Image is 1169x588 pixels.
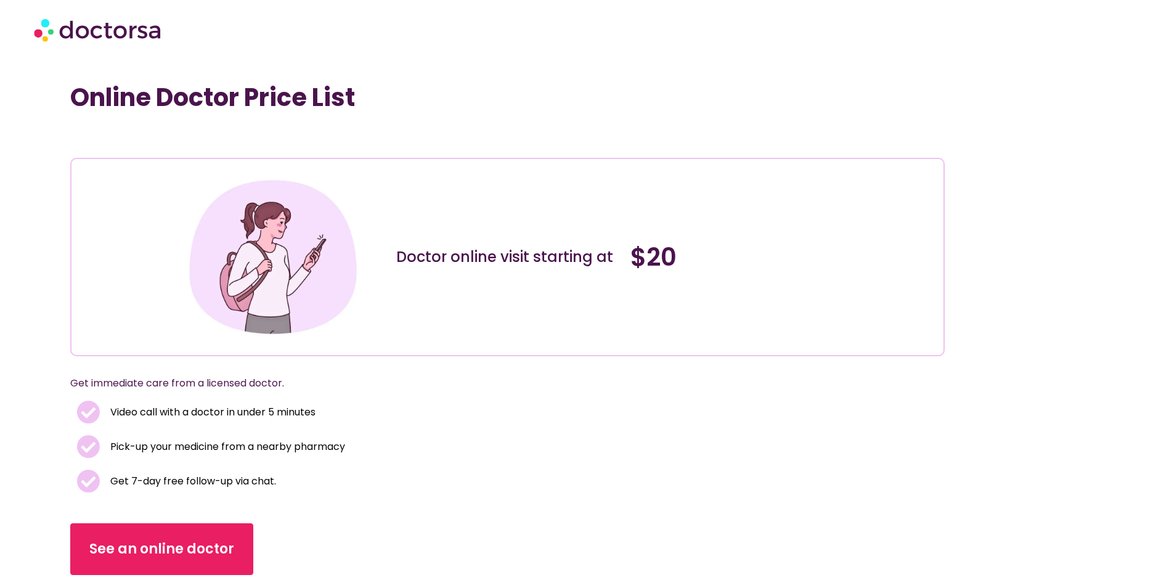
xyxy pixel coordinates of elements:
a: See an online doctor [70,523,253,575]
iframe: Customer reviews powered by Trustpilot [162,131,347,145]
span: See an online doctor [89,539,234,559]
div: Doctor online visit starting at [396,247,618,267]
span: Video call with a doctor in under 5 minutes [107,404,316,421]
h4: $20 [630,242,852,272]
img: Illustration depicting a young woman in a casual outfit, engaged with her smartphone. She has a p... [184,168,362,346]
p: Get immediate care from a licensed doctor. [70,375,915,392]
span: Get 7-day free follow-up via chat. [107,473,276,490]
span: Pick-up your medicine from a nearby pharmacy [107,438,345,455]
h1: Online Doctor Price List [70,83,945,112]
